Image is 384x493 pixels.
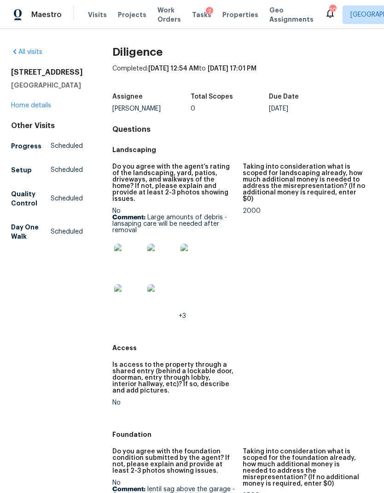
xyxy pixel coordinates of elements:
span: Work Orders [157,6,181,24]
span: Maestro [31,10,62,19]
h5: [GEOGRAPHIC_DATA] [11,81,83,90]
div: 20 [329,6,336,15]
span: Geo Assignments [269,6,314,24]
h5: Do you agree with the agent’s rating of the landscaping, yard, patios, driveways, and walkways of... [112,164,235,202]
div: No [112,208,235,319]
div: Other Visits [11,121,83,130]
h5: Taking into consideration what is scoped for the foundation already, how much additional money is... [243,448,366,487]
span: [DATE] 17:01 PM [208,65,256,72]
h5: Progress [11,141,41,151]
a: SetupScheduled [11,162,83,178]
span: [DATE] 12:54 AM [148,65,199,72]
b: Comment: [112,214,145,221]
h2: Diligence [112,47,373,57]
div: No [112,399,235,406]
h5: Assignee [112,94,143,100]
h4: Questions [112,125,373,134]
span: Visits [88,10,107,19]
h5: Due Date [269,94,299,100]
a: All visits [11,49,42,55]
h5: Landscaping [112,145,373,154]
div: [PERSON_NAME] [112,106,191,112]
span: Projects [118,10,146,19]
h2: [STREET_ADDRESS] [11,68,83,77]
span: Scheduled [51,227,83,236]
span: Properties [222,10,258,19]
div: 2000 [243,208,366,214]
h5: Total Scopes [191,94,233,100]
div: 2 [206,7,213,16]
div: 0 [191,106,269,112]
h5: Foundation [112,430,373,439]
span: Scheduled [51,194,83,203]
h5: Taking into consideration what is scoped for landscaping already, how much additional money is ne... [243,164,366,202]
p: Large amounts of debris - lansaping care will be needed after removal [112,214,235,234]
span: Scheduled [51,165,83,175]
a: Day One WalkScheduled [11,219,83,245]
a: Quality ControlScheduled [11,186,83,211]
span: Tasks [192,12,211,18]
b: Comment: [112,486,145,493]
h5: Access [112,343,373,352]
h5: Day One Walk [11,223,51,241]
a: Home details [11,102,51,109]
a: ProgressScheduled [11,138,83,154]
div: Completed: to [112,64,373,88]
span: Scheduled [51,141,83,151]
h5: Is access to the property through a shared entry (behind a lockable door, doorman, entry through ... [112,362,235,394]
div: [DATE] [269,106,347,112]
h5: Do you agree with the foundation condition submitted by the agent? If not, please explain and pro... [112,448,235,474]
h5: Setup [11,165,32,175]
span: +3 [179,313,186,319]
h5: Quality Control [11,189,51,208]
